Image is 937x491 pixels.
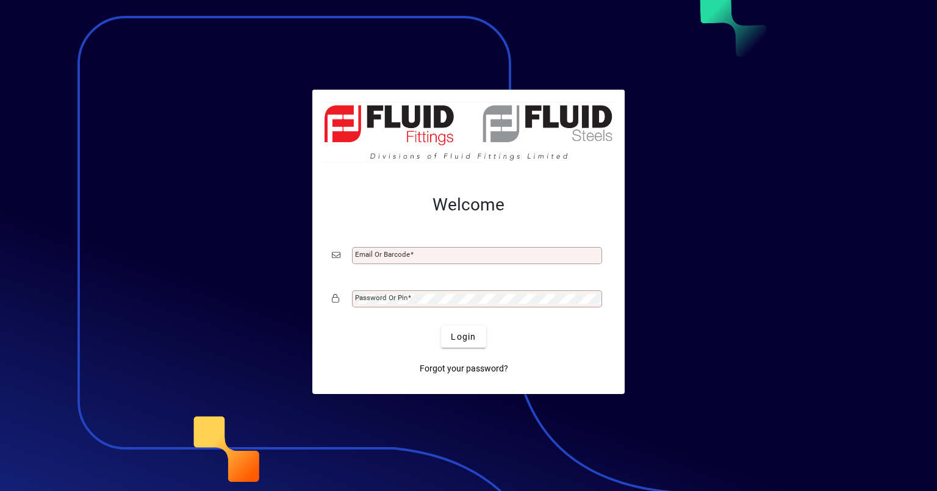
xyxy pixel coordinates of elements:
[355,293,407,302] mat-label: Password or Pin
[415,357,513,379] a: Forgot your password?
[332,195,605,215] h2: Welcome
[420,362,508,375] span: Forgot your password?
[451,331,476,343] span: Login
[441,326,486,348] button: Login
[355,250,410,259] mat-label: Email or Barcode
